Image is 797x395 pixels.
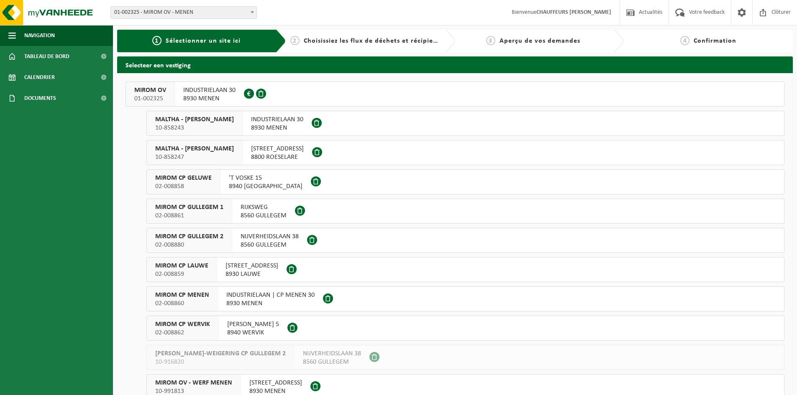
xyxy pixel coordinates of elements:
[146,111,784,136] button: MALTHA - [PERSON_NAME] 10-858243 INDUSTRIELAAN 308930 MENEN
[155,115,234,124] span: MALTHA - [PERSON_NAME]
[111,7,256,18] span: 01-002325 - MIROM OV - MENEN
[24,25,55,46] span: Navigation
[155,262,208,270] span: MIROM CP LAUWE
[24,88,56,109] span: Documents
[303,349,361,358] span: NIJVERHEIDSLAAN 38
[155,349,286,358] span: [PERSON_NAME]-WEIGERING CP GULLEGEM 2
[134,94,166,103] span: 01-002325
[155,241,223,249] span: 02-008880
[110,6,257,19] span: 01-002325 - MIROM OV - MENEN
[146,140,784,165] button: MALTHA - [PERSON_NAME] 10-858247 [STREET_ADDRESS]8800 ROESELARE
[146,228,784,253] button: MIROM CP GULLEGEM 2 02-008880 NIJVERHEIDSLAAN 388560 GULLEGEM
[155,329,210,337] span: 02-008862
[155,124,234,132] span: 10-858243
[303,358,361,366] span: 8560 GULLEGEM
[183,86,236,94] span: INDUSTRIELAAN 30
[249,379,302,387] span: [STREET_ADDRESS]
[226,299,315,308] span: 8930 MENEN
[134,86,166,94] span: MIROM OV
[155,212,223,220] span: 02-008861
[226,262,278,270] span: [STREET_ADDRESS]
[155,174,212,182] span: MIROM CP GELUWE
[227,320,279,329] span: [PERSON_NAME] 5
[146,199,784,224] button: MIROM CP GULLEGEM 1 02-008861 RIJKSWEG8560 GULLEGEM
[251,124,303,132] span: 8930 MENEN
[241,241,299,249] span: 8560 GULLEGEM
[24,67,55,88] span: Calendrier
[155,270,208,278] span: 02-008859
[251,153,304,161] span: 8800 ROESELARE
[290,36,300,45] span: 2
[680,36,689,45] span: 4
[251,145,304,153] span: [STREET_ADDRESS]
[146,257,784,282] button: MIROM CP LAUWE 02-008859 [STREET_ADDRESS]8930 LAUWE
[229,174,302,182] span: 'T VOSKE 15
[304,38,443,44] span: Choisissiez les flux de déchets et récipients
[166,38,241,44] span: Sélectionner un site ici
[155,145,234,153] span: MALTHA - [PERSON_NAME]
[694,38,736,44] span: Confirmation
[227,329,279,337] span: 8940 WERVIK
[155,379,232,387] span: MIROM OV - WERF MENEN
[24,46,69,67] span: Tableau de bord
[536,9,611,15] strong: CHAUFFEURS [PERSON_NAME]
[117,56,793,73] h2: Selecteer een vestiging
[500,38,580,44] span: Aperçu de vos demandes
[155,203,223,212] span: MIROM CP GULLEGEM 1
[146,316,784,341] button: MIROM CP WERVIK 02-008862 [PERSON_NAME] 58940 WERVIK
[152,36,161,45] span: 1
[229,182,302,191] span: 8940 [GEOGRAPHIC_DATA]
[226,291,315,299] span: INDUSTRIELAAN | CP MENEN 30
[126,82,784,107] button: MIROM OV 01-002325 INDUSTRIELAAN 308930 MENEN
[155,291,209,299] span: MIROM CP MENEN
[155,153,234,161] span: 10-858247
[155,299,209,308] span: 02-008860
[155,232,223,241] span: MIROM CP GULLEGEM 2
[146,169,784,194] button: MIROM CP GELUWE 02-008858 'T VOSKE 158940 [GEOGRAPHIC_DATA]
[155,320,210,329] span: MIROM CP WERVIK
[146,286,784,311] button: MIROM CP MENEN 02-008860 INDUSTRIELAAN | CP MENEN 308930 MENEN
[486,36,495,45] span: 3
[241,232,299,241] span: NIJVERHEIDSLAAN 38
[226,270,278,278] span: 8930 LAUWE
[155,182,212,191] span: 02-008858
[251,115,303,124] span: INDUSTRIELAAN 30
[183,94,236,103] span: 8930 MENEN
[155,358,286,366] span: 10-916820
[241,203,287,212] span: RIJKSWEG
[241,212,287,220] span: 8560 GULLEGEM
